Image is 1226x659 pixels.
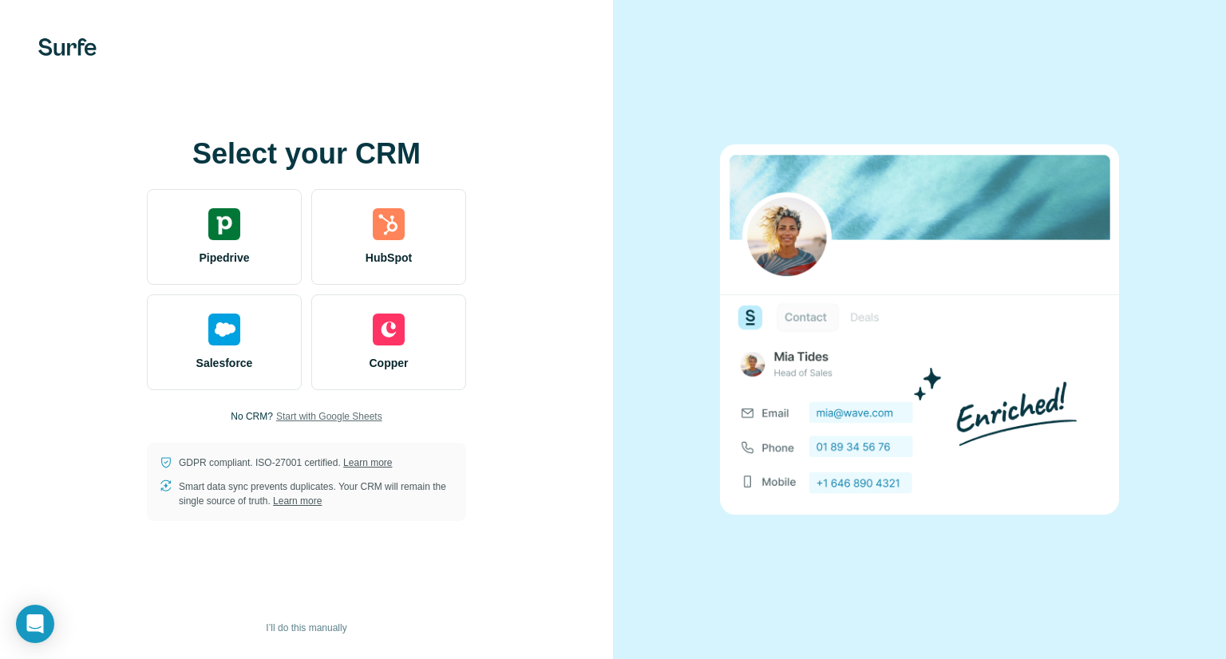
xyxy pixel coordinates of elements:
[343,457,392,468] a: Learn more
[273,495,322,507] a: Learn more
[199,250,249,266] span: Pipedrive
[196,355,253,371] span: Salesforce
[266,621,346,635] span: I’ll do this manually
[276,409,382,424] button: Start with Google Sheets
[16,605,54,643] div: Open Intercom Messenger
[179,456,392,470] p: GDPR compliant. ISO-27001 certified.
[720,144,1119,514] img: none image
[208,314,240,345] img: salesforce's logo
[231,409,273,424] p: No CRM?
[370,355,409,371] span: Copper
[208,208,240,240] img: pipedrive's logo
[366,250,412,266] span: HubSpot
[147,138,466,170] h1: Select your CRM
[255,616,358,640] button: I’ll do this manually
[373,208,405,240] img: hubspot's logo
[38,38,97,56] img: Surfe's logo
[179,479,453,508] p: Smart data sync prevents duplicates. Your CRM will remain the single source of truth.
[373,314,405,345] img: copper's logo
